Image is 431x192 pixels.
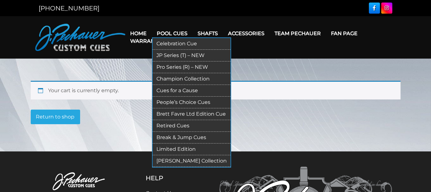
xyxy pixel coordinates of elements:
[153,120,231,132] a: Retired Cues
[270,25,326,42] a: Team Pechauer
[153,61,231,73] a: Pro Series (R) – NEW
[193,25,223,42] a: Shafts
[326,25,363,42] a: Fan Page
[153,132,231,144] a: Break & Jump Cues
[153,108,231,120] a: Brett Favre Ltd Edition Cue
[31,110,80,124] a: Return to shop
[153,85,231,97] a: Cues for a Cause
[166,33,190,49] a: Cart
[31,81,401,99] div: Your cart is currently empty.
[153,38,231,50] a: Celebration Cue
[146,174,195,182] h5: Help
[125,33,166,49] a: Warranty
[153,155,231,167] a: [PERSON_NAME] Collection
[153,144,231,155] a: Limited Edition
[39,4,100,12] a: [PHONE_NUMBER]
[153,97,231,108] a: People’s Choice Cues
[153,50,231,61] a: JP Series (T) – NEW
[125,25,152,42] a: Home
[152,25,193,42] a: Pool Cues
[223,25,270,42] a: Accessories
[35,24,125,51] img: Pechauer Custom Cues
[153,73,231,85] a: Champion Collection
